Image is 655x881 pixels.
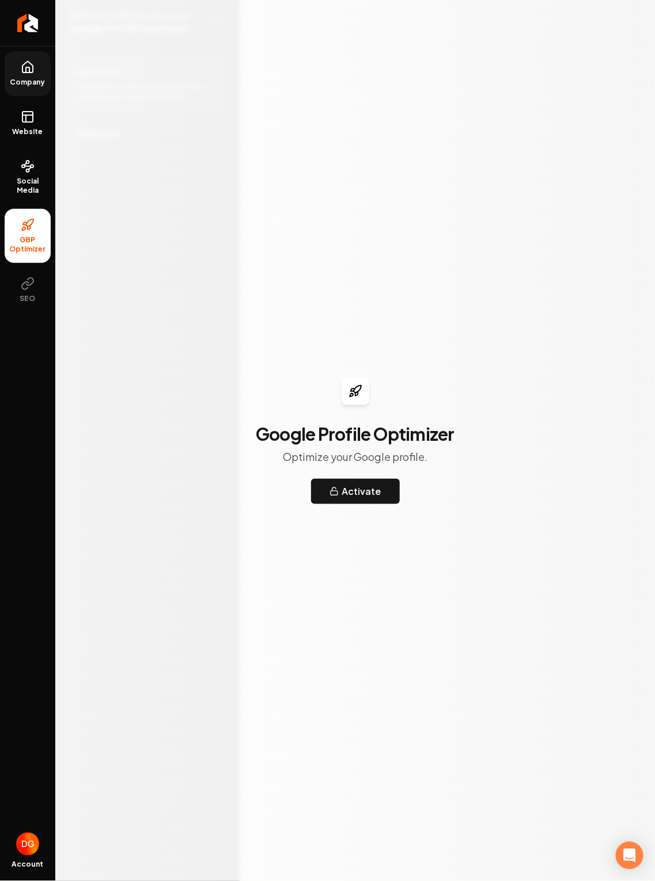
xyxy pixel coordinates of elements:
[5,235,51,254] span: GBP Optimizer
[17,14,39,32] img: Rebolt Logo
[16,833,39,856] button: Open user button
[5,177,51,195] span: Social Media
[12,860,44,869] span: Account
[616,842,643,869] div: Open Intercom Messenger
[16,294,40,303] span: SEO
[8,127,48,136] span: Website
[5,150,51,204] a: Social Media
[5,101,51,146] a: Website
[5,51,51,96] a: Company
[16,833,39,856] img: Daniel Goldstein
[6,78,50,87] span: Company
[5,268,51,312] button: SEO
